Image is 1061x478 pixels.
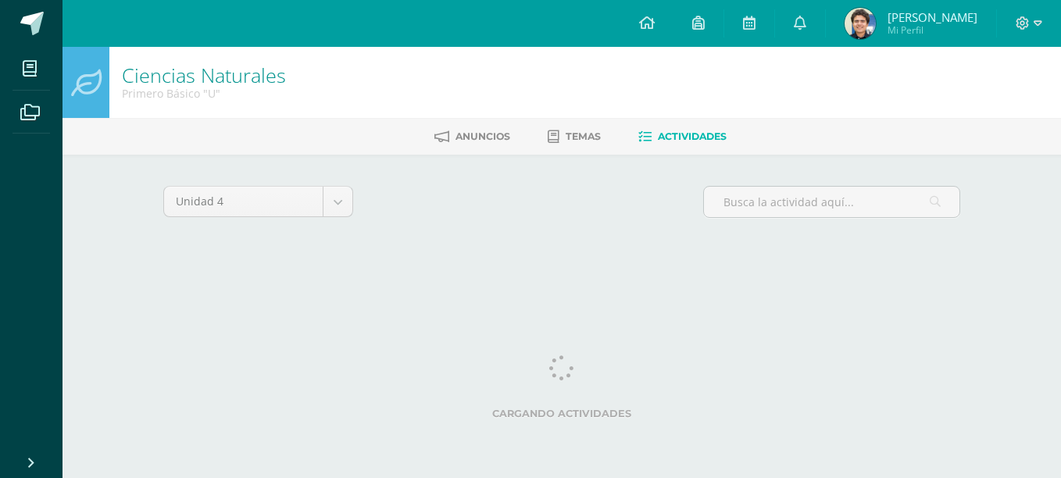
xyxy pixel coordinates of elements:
div: Primero Básico 'U' [122,86,286,101]
a: Actividades [638,124,727,149]
input: Busca la actividad aquí... [704,187,959,217]
label: Cargando actividades [163,408,960,419]
span: Unidad 4 [176,187,311,216]
span: Actividades [658,130,727,142]
a: Temas [548,124,601,149]
h1: Ciencias Naturales [122,64,286,86]
span: Temas [566,130,601,142]
a: Ciencias Naturales [122,62,286,88]
a: Anuncios [434,124,510,149]
span: Anuncios [455,130,510,142]
a: Unidad 4 [164,187,352,216]
img: 8b54395d0a965ce839b636f663ee1b4e.png [845,8,876,39]
span: Mi Perfil [888,23,977,37]
span: [PERSON_NAME] [888,9,977,25]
